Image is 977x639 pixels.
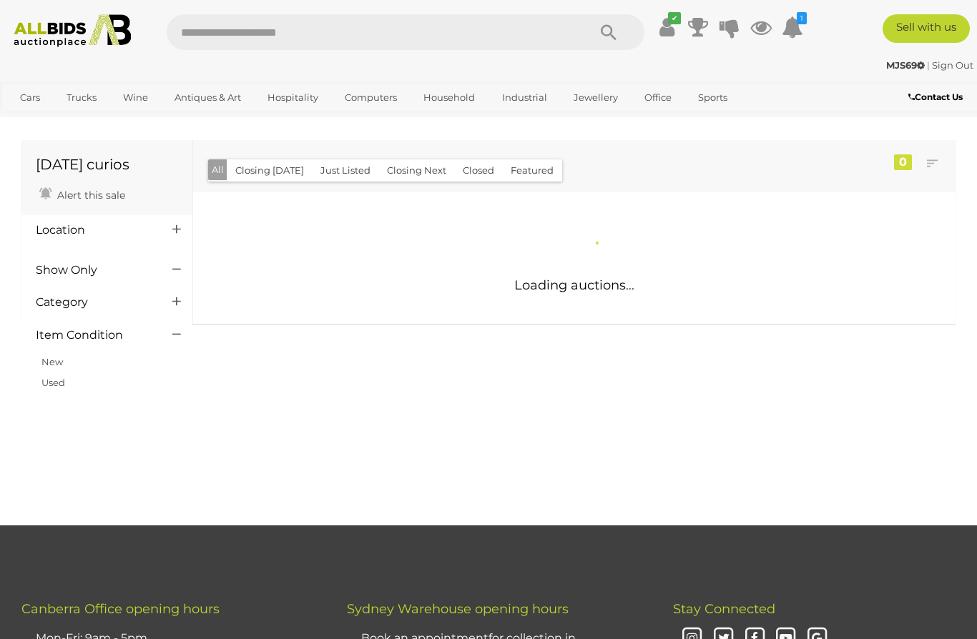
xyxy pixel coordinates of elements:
button: Just Listed [312,159,379,182]
a: Wine [114,86,157,109]
i: 1 [797,12,807,24]
button: Closed [454,159,503,182]
span: Canberra Office opening hours [21,601,220,617]
a: [GEOGRAPHIC_DATA] [11,109,131,133]
a: Industrial [493,86,556,109]
a: Sign Out [932,59,973,71]
a: Alert this sale [36,183,129,204]
b: Contact Us [908,91,963,102]
a: Trucks [57,86,106,109]
button: Search [573,14,644,50]
span: Sydney Warehouse opening hours [347,601,569,617]
span: Alert this sale [54,189,125,202]
img: Allbids.com.au [7,14,137,47]
button: Closing [DATE] [227,159,313,182]
a: New [41,356,63,367]
button: Featured [502,159,562,182]
a: Contact Us [908,89,966,105]
h4: Category [36,296,151,309]
a: Household [414,86,484,109]
a: 1 [782,14,803,40]
a: Used [41,377,65,388]
a: Jewellery [564,86,627,109]
button: All [208,159,227,180]
a: Office [635,86,681,109]
a: Sell with us [883,14,970,43]
span: Loading auctions... [514,277,634,293]
a: Computers [335,86,406,109]
a: Hospitality [258,86,328,109]
i: ✔ [668,12,681,24]
a: Antiques & Art [165,86,250,109]
h4: Show Only [36,264,151,277]
button: Closing Next [378,159,455,182]
a: Sports [689,86,737,109]
div: 0 [894,154,912,170]
a: ✔ [656,14,677,40]
h4: Item Condition [36,329,151,342]
h1: [DATE] curios [36,157,178,172]
span: Stay Connected [673,601,775,617]
span: | [927,59,930,71]
strong: MJS69 [886,59,925,71]
h4: Location [36,224,151,237]
a: Cars [11,86,49,109]
a: MJS69 [886,59,927,71]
